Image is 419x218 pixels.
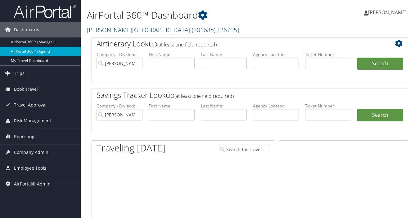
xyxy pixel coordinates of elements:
span: AirPortal® Admin [14,176,51,192]
label: Agency Locator: [253,51,299,58]
span: Reporting [14,129,34,144]
h1: Traveling [DATE] [97,142,165,155]
span: Dashboards [14,22,39,37]
input: search accounts [97,109,142,120]
label: Last Name: [201,103,247,109]
button: Search [357,58,403,70]
a: Search [357,109,403,121]
label: Last Name: [201,51,247,58]
input: Search for Traveler [218,144,269,155]
label: Company - Division: [97,51,142,58]
span: (at least one field required) [174,93,234,99]
h2: Savings Tracker Lookup [97,90,377,100]
span: Risk Management [14,113,51,129]
span: [PERSON_NAME] [368,9,407,16]
h1: AirPortal 360™ Dashboard [87,9,304,22]
span: Trips [14,66,25,81]
span: Employee Tools [14,160,46,176]
span: ( 301685 ) [192,26,215,34]
label: First Name: [149,103,195,109]
label: Company - Division: [97,103,142,109]
span: Company Admin [14,145,48,160]
span: (at least one field required) [157,41,217,48]
label: Agency Locator: [253,103,299,109]
span: , [ 26705 ] [215,26,239,34]
span: Book Travel [14,81,38,97]
a: [PERSON_NAME][GEOGRAPHIC_DATA] [87,26,239,34]
label: Ticket Number: [305,103,351,109]
a: [PERSON_NAME] [364,3,413,22]
h2: Airtinerary Lookup [97,38,377,49]
label: First Name: [149,51,195,58]
img: airportal-logo.png [14,4,76,19]
label: Ticket Number: [305,51,351,58]
span: Travel Approval [14,97,47,113]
